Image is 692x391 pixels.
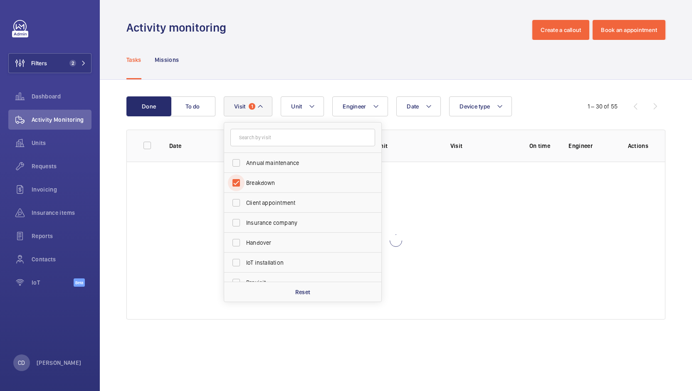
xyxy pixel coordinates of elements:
[32,185,91,194] span: Invoicing
[593,20,665,40] button: Book an appointment
[32,116,91,124] span: Activity Monitoring
[246,258,361,267] span: IoT installation
[32,92,91,101] span: Dashboard
[169,142,215,150] p: Date
[155,56,179,64] p: Missions
[171,96,215,116] button: To do
[295,288,311,296] p: Reset
[246,278,361,287] span: Previsit
[37,359,82,367] p: [PERSON_NAME]
[32,255,91,263] span: Contacts
[628,142,648,150] p: Actions
[249,103,255,110] span: 1
[234,103,245,110] span: Visit
[376,142,437,150] p: Unit
[246,199,361,207] span: Client appointment
[524,142,556,150] p: On time
[449,96,512,116] button: Device type
[460,103,490,110] span: Device type
[224,96,272,116] button: Visit1
[8,53,91,73] button: Filters2
[32,278,74,287] span: IoT
[407,103,419,110] span: Date
[69,60,76,66] span: 2
[450,142,511,150] p: Visit
[126,96,171,116] button: Done
[74,278,85,287] span: Beta
[246,239,361,247] span: Handover
[246,179,361,187] span: Breakdown
[32,209,91,217] span: Insurance items
[230,129,375,146] input: Search by visit
[568,142,614,150] p: Engineer
[31,59,47,67] span: Filters
[246,159,361,167] span: Annual maintenance
[291,103,302,110] span: Unit
[126,56,141,64] p: Tasks
[32,232,91,240] span: Reports
[246,219,361,227] span: Insurance company
[32,139,91,147] span: Units
[343,103,366,110] span: Engineer
[281,96,324,116] button: Unit
[32,162,91,170] span: Requests
[532,20,589,40] button: Create a callout
[588,102,618,111] div: 1 – 30 of 55
[332,96,388,116] button: Engineer
[18,359,25,367] p: CD
[126,20,231,35] h1: Activity monitoring
[396,96,441,116] button: Date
